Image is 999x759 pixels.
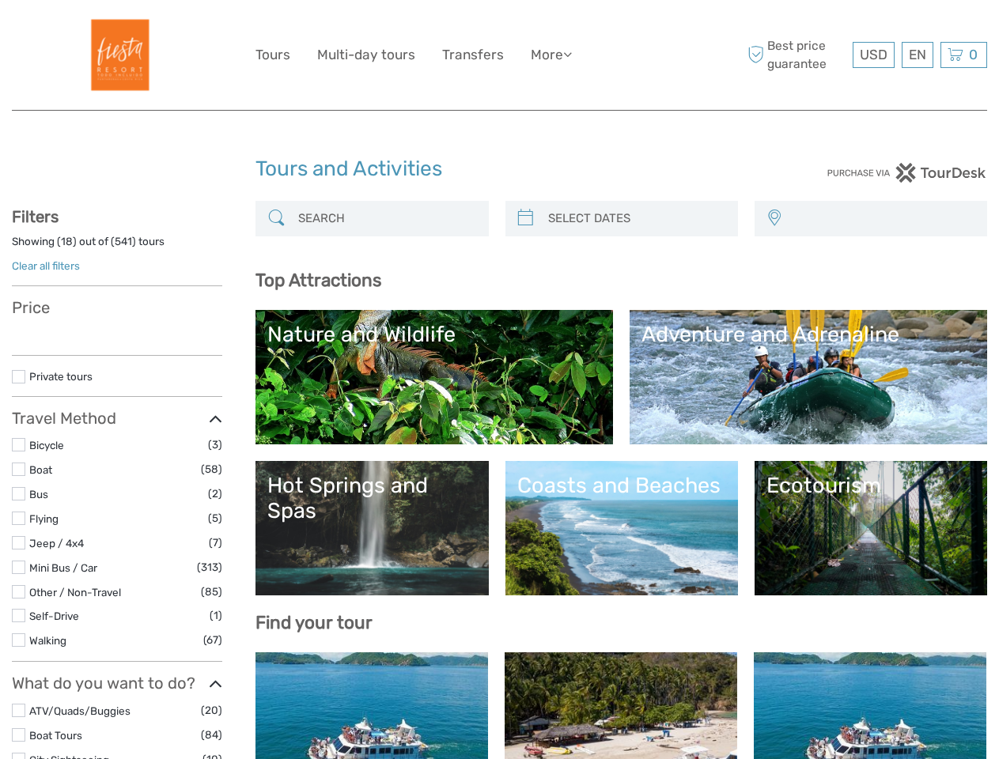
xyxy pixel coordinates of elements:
a: Mini Bus / Car [29,561,97,574]
label: 541 [115,234,132,249]
span: (67) [203,631,222,649]
span: (85) [201,583,222,601]
span: (3) [208,436,222,454]
span: (1) [210,606,222,625]
div: Coasts and Beaches [517,473,726,498]
span: (2) [208,485,222,503]
a: ATV/Quads/Buggies [29,704,131,717]
h1: Tours and Activities [255,157,744,182]
span: (7) [209,534,222,552]
a: Other / Non-Travel [29,586,121,599]
span: 0 [967,47,980,62]
input: SELECT DATES [542,205,730,232]
a: Hot Springs and Spas [267,473,476,583]
label: 18 [61,234,73,249]
a: Bus [29,488,48,500]
input: SEARCH [292,205,480,232]
a: Clear all filters [12,259,80,272]
div: Adventure and Adrenaline [641,322,975,347]
span: (84) [201,726,222,744]
div: Nature and Wildlife [267,322,601,347]
span: USD [860,47,887,62]
span: Best price guarantee [744,37,849,72]
a: Self-Drive [29,610,79,622]
a: Adventure and Adrenaline [641,322,975,432]
b: Find your tour [255,612,373,633]
span: (313) [197,558,222,576]
div: Ecotourism [766,473,975,498]
a: Walking [29,634,66,647]
a: Bicycle [29,439,64,451]
a: Private tours [29,370,93,383]
img: Fiesta Resort [74,12,161,98]
a: More [531,43,572,66]
a: Nature and Wildlife [267,322,601,432]
b: Top Attractions [255,270,381,291]
span: (58) [201,460,222,478]
div: Hot Springs and Spas [267,473,476,524]
a: Ecotourism [766,473,975,583]
h3: Travel Method [12,409,222,428]
a: Jeep / 4x4 [29,537,84,549]
a: Multi-day tours [317,43,415,66]
a: Boat [29,463,52,476]
h3: What do you want to do? [12,674,222,693]
h3: Price [12,298,222,317]
strong: Filters [12,207,59,226]
a: Tours [255,43,290,66]
div: EN [902,42,933,68]
img: PurchaseViaTourDesk.png [827,163,987,183]
span: (20) [201,701,222,719]
div: Showing ( ) out of ( ) tours [12,234,222,259]
a: Coasts and Beaches [517,473,726,583]
a: Boat Tours [29,729,82,742]
span: (5) [208,509,222,527]
a: Transfers [442,43,504,66]
a: Flying [29,512,59,525]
